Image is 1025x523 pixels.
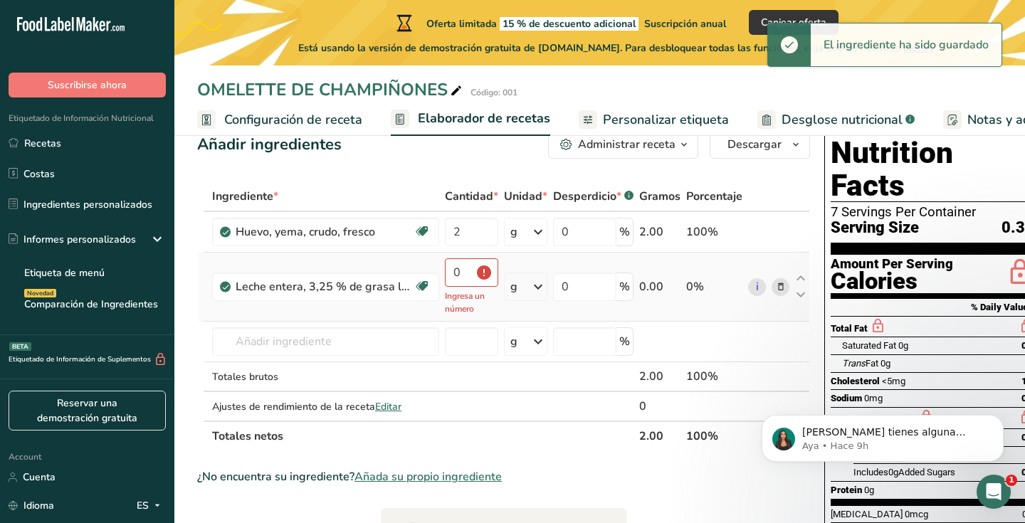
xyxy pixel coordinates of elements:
button: Administrar receta [548,130,698,159]
div: 0% [686,278,742,295]
div: Totales brutos [212,369,439,384]
span: Cantidad [445,188,498,205]
a: Reservar una demostración gratuita [9,391,166,430]
span: Canjear oferta [761,15,826,30]
div: BETA [9,342,31,351]
div: Informes personalizados [9,232,136,247]
i: Trans [842,358,866,369]
th: Totales netos [209,421,636,450]
span: Editar [375,400,401,413]
span: Descargar [727,136,782,153]
div: g [510,278,517,295]
span: 1 [1006,475,1017,486]
input: Añadir ingrediente [212,327,439,356]
button: Suscribirse ahora [9,73,166,97]
span: 0g [864,485,874,495]
span: Suscribirse ahora [48,78,127,93]
div: OMELETTE DE CHAMPIÑONES [197,77,465,102]
span: Cholesterol [831,376,880,386]
a: Desglose nutricional [757,104,915,136]
th: 2.00 [636,421,683,450]
div: 100% [686,368,742,385]
div: 2.00 [639,223,680,241]
span: Fat [842,358,878,369]
div: Añadir ingredientes [197,133,342,157]
div: Administrar receta [578,136,676,153]
th: 100% [683,421,745,450]
p: Ingresa un número [445,290,498,315]
span: Porcentaje [686,188,742,205]
div: Código: 001 [471,86,517,99]
span: Elaborador de recetas [418,109,550,128]
a: Elaborador de recetas [391,102,550,137]
div: 2.00 [639,368,680,385]
button: Descargar [710,130,810,159]
div: 0.00 [639,278,680,295]
iframe: Intercom live chat [977,475,1011,509]
div: Desperdicio [553,188,634,205]
span: Ingrediente [212,188,278,205]
span: <5mg [882,376,905,386]
span: Gramos [639,188,680,205]
span: 0mcg [905,509,928,519]
a: Personalizar etiqueta [579,104,729,136]
span: Configuración de receta [224,110,362,130]
div: g [510,333,517,350]
span: Suscripción anual [644,17,726,31]
div: Ajustes de rendimiento de la receta [212,399,439,414]
span: Protein [831,485,862,495]
span: Serving Size [831,219,919,237]
div: Calories [831,271,953,292]
div: g [510,223,517,241]
div: Novedad [24,289,56,297]
span: Añada su propio ingrediente [354,468,502,485]
div: 0 [639,398,680,415]
span: Desglose nutricional [782,110,903,130]
div: Leche entera, 3,25 % de grasa láctea, sin vitamina A ni vitamina D añadidas [236,278,414,295]
span: Saturated Fat [842,340,896,351]
a: Configuración de receta [197,104,362,136]
span: 0g [898,340,908,351]
iframe: Intercom notifications mensaje [740,385,1025,485]
span: Está usando la versión de demostración gratuita de [DOMAIN_NAME]. Para desbloquear todas las func... [298,41,934,56]
span: 15 % de descuento adicional [500,17,638,31]
div: Huevo, yema, crudo, fresco [236,223,414,241]
div: ¿No encuentra su ingrediente? [197,468,810,485]
span: Total Fat [831,323,868,334]
div: Oferta limitada [394,14,726,31]
button: Canjear oferta [749,10,839,35]
a: i [748,278,766,296]
span: 0g [881,358,890,369]
div: ES [137,497,166,514]
a: Idioma [9,493,54,518]
span: Unidad [504,188,547,205]
span: Personalizar etiqueta [603,110,729,130]
div: El ingrediente ha sido guardado [811,23,1002,66]
span: [MEDICAL_DATA] [831,509,903,519]
div: 100% [686,223,742,241]
div: Amount Per Serving [831,258,953,271]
